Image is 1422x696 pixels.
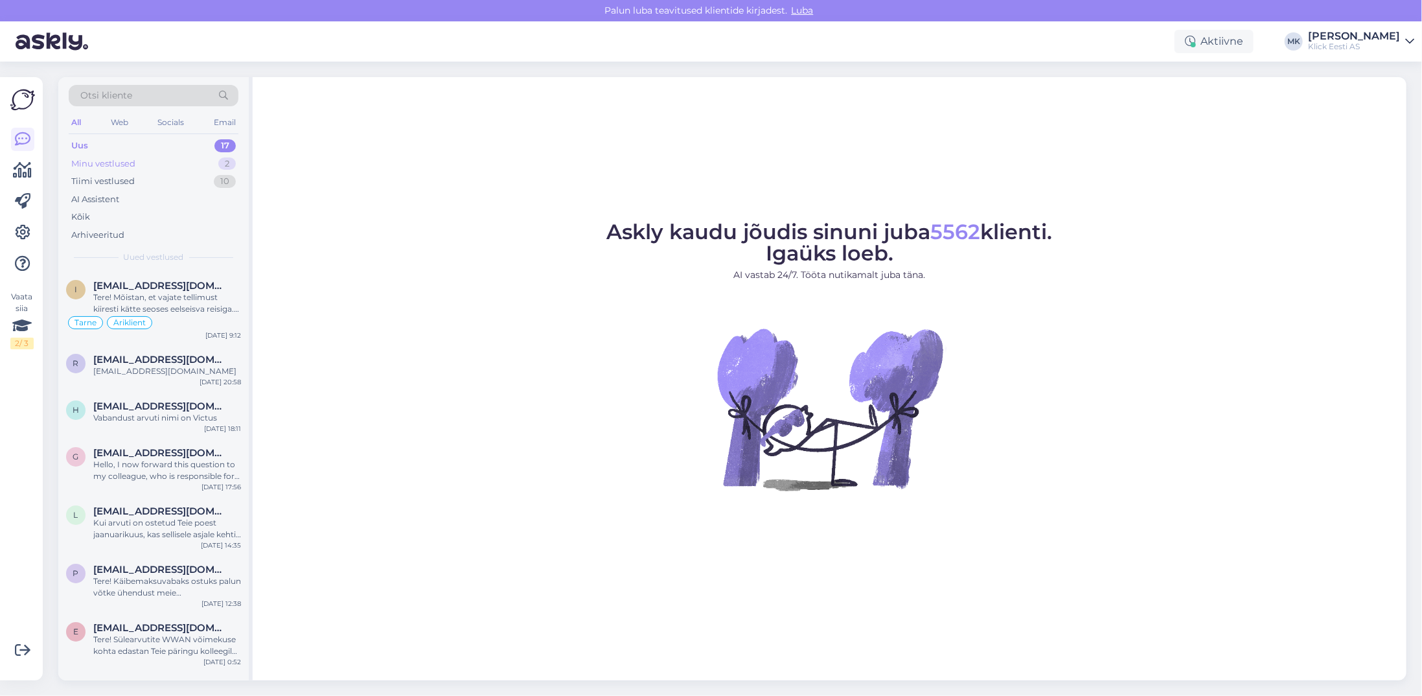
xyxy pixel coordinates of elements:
div: 17 [214,139,236,152]
span: geirpikkor554@gmail.com [93,447,228,459]
div: [DATE] 12:38 [201,599,241,609]
div: 2 / 3 [10,338,34,349]
div: All [69,114,84,131]
div: 10 [214,175,236,188]
span: l [74,510,78,520]
div: Kõik [71,211,90,224]
div: [PERSON_NAME] [1308,31,1400,41]
div: Arhiveeritud [71,229,124,242]
div: Minu vestlused [71,157,135,170]
div: [DATE] 0:52 [203,657,241,667]
div: Tiimi vestlused [71,175,135,188]
a: [PERSON_NAME]Klick Eesti AS [1308,31,1414,52]
div: Tere! Mõistan, et vajate tellimust kiiresti kätte seoses eelseisva reisiga. Suunasin teie päringu... [93,292,241,315]
img: No Chat active [713,292,946,526]
span: rainertammik@hotmail.com [93,354,228,365]
span: g [73,452,79,461]
div: [DATE] 14:35 [201,540,241,550]
span: r [73,358,79,368]
span: 5562 [931,219,981,244]
div: MK [1285,32,1303,51]
span: lauraliiskutt@gmail.com [93,505,228,517]
div: Hello, I now forward this question to my colleague, who is responsible for this. The reply will b... [93,459,241,482]
div: Vabandust arvuti nimi on Victus [93,412,241,424]
div: [EMAIL_ADDRESS][DOMAIN_NAME] [93,365,241,377]
span: Askly kaudu jõudis sinuni juba klienti. Igaüks loeb. [607,219,1053,266]
span: Luba [788,5,818,16]
span: h [73,405,79,415]
span: hannes1.kerge@gmail.com [93,400,228,412]
span: Uued vestlused [124,251,184,263]
div: [DATE] 17:56 [201,482,241,492]
span: einikejr@hotmail.com [93,622,228,634]
img: Askly Logo [10,87,35,112]
span: indrek.k@protonmail.ch [93,280,228,292]
div: Aktiivne [1175,30,1254,53]
span: i [75,284,77,294]
div: Tere! Sülearvutite WWAN võimekuse kohta edastan Teie päringu kolleegile, kes saab Teile täpsemat ... [93,634,241,657]
div: [DATE] 18:11 [204,424,241,434]
div: Email [211,114,238,131]
div: AI Assistent [71,193,119,206]
p: AI vastab 24/7. Tööta nutikamalt juba täna. [607,268,1053,282]
div: Web [108,114,131,131]
span: Otsi kliente [80,89,132,102]
span: Tarne [75,319,97,327]
div: [DATE] 20:58 [200,377,241,387]
span: e [73,627,78,636]
span: Äriklient [113,319,146,327]
div: Tere! Käibemaksuvabaks ostuks palun võtke ühendust meie äriklienditeenindusega [URL][DOMAIN_NAME]... [93,575,241,599]
span: p [73,568,79,578]
div: [DATE] 9:12 [205,331,241,340]
div: Klick Eesti AS [1308,41,1400,52]
div: 2 [218,157,236,170]
div: Socials [155,114,187,131]
div: Kui arvuti on ostetud Teie poest jaanuarikuus, kas sellisele asjale kehtib garantii? [93,517,241,540]
div: Uus [71,139,88,152]
div: Vaata siia [10,291,34,349]
span: pavel.liber.007@gmail.com [93,564,228,575]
